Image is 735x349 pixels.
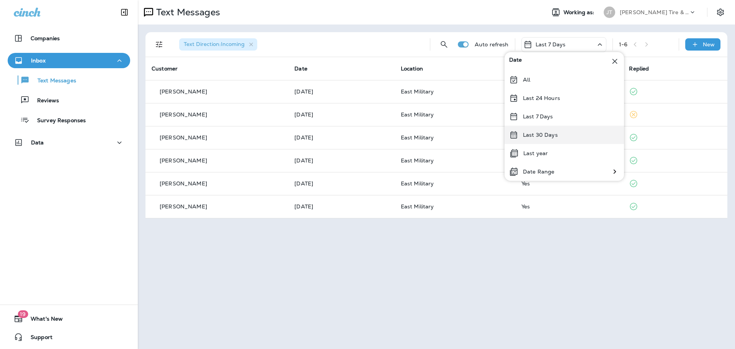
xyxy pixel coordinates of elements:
p: Survey Responses [29,117,86,125]
div: Yes [521,203,617,210]
span: Date [509,57,522,66]
p: [PERSON_NAME] Tire & Auto [620,9,689,15]
p: Reviews [29,97,59,105]
p: [PERSON_NAME] [160,134,207,141]
p: Last 30 Days [523,132,558,138]
div: Text Direction:Incoming [179,38,257,51]
div: 1 - 6 [619,41,627,48]
button: Collapse Sidebar [114,5,135,20]
span: East Military [401,88,434,95]
span: East Military [401,157,434,164]
button: Survey Responses [8,112,130,128]
p: Sep 18, 2025 07:18 PM [294,111,388,118]
p: [PERSON_NAME] [160,203,207,210]
p: New [703,41,715,48]
button: Reviews [8,92,130,108]
div: JT [604,7,615,18]
button: Settings [714,5,727,19]
p: [PERSON_NAME] [160,157,207,164]
button: Filters [152,37,167,52]
p: [PERSON_NAME] [160,88,207,95]
button: Text Messages [8,72,130,88]
p: All [523,77,530,83]
button: Search Messages [436,37,452,52]
span: Working as: [563,9,596,16]
span: East Military [401,203,434,210]
p: Sep 17, 2025 04:44 PM [294,157,388,164]
p: Last year [523,150,548,156]
p: Text Messages [153,7,220,18]
div: Yes [521,180,617,187]
span: 19 [18,310,28,318]
button: 19What's New [8,311,130,326]
p: Companies [31,35,60,41]
p: Sep 21, 2025 09:10 AM [294,88,388,95]
p: Data [31,139,44,146]
span: Date [294,65,307,72]
p: Last 7 Days [536,41,566,48]
p: Sep 17, 2025 01:49 PM [294,180,388,187]
span: East Military [401,111,434,118]
p: Sep 16, 2025 03:07 PM [294,203,388,210]
p: Date Range [523,169,554,175]
button: Companies [8,31,130,46]
button: Data [8,135,130,150]
button: Inbox [8,53,130,68]
p: Inbox [31,57,46,64]
p: Last 24 Hours [523,95,560,101]
p: Sep 18, 2025 12:47 PM [294,134,388,141]
p: Auto refresh [475,41,509,48]
span: East Military [401,134,434,141]
p: Text Messages [30,77,76,85]
p: [PERSON_NAME] [160,180,207,187]
span: Replied [629,65,649,72]
span: What's New [23,316,63,325]
p: Last 7 Days [523,113,553,120]
p: [PERSON_NAME] [160,111,207,118]
span: Text Direction : Incoming [184,41,245,48]
span: East Military [401,180,434,187]
span: Location [401,65,423,72]
span: Customer [152,65,178,72]
button: Support [8,329,130,345]
span: Support [23,334,52,343]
